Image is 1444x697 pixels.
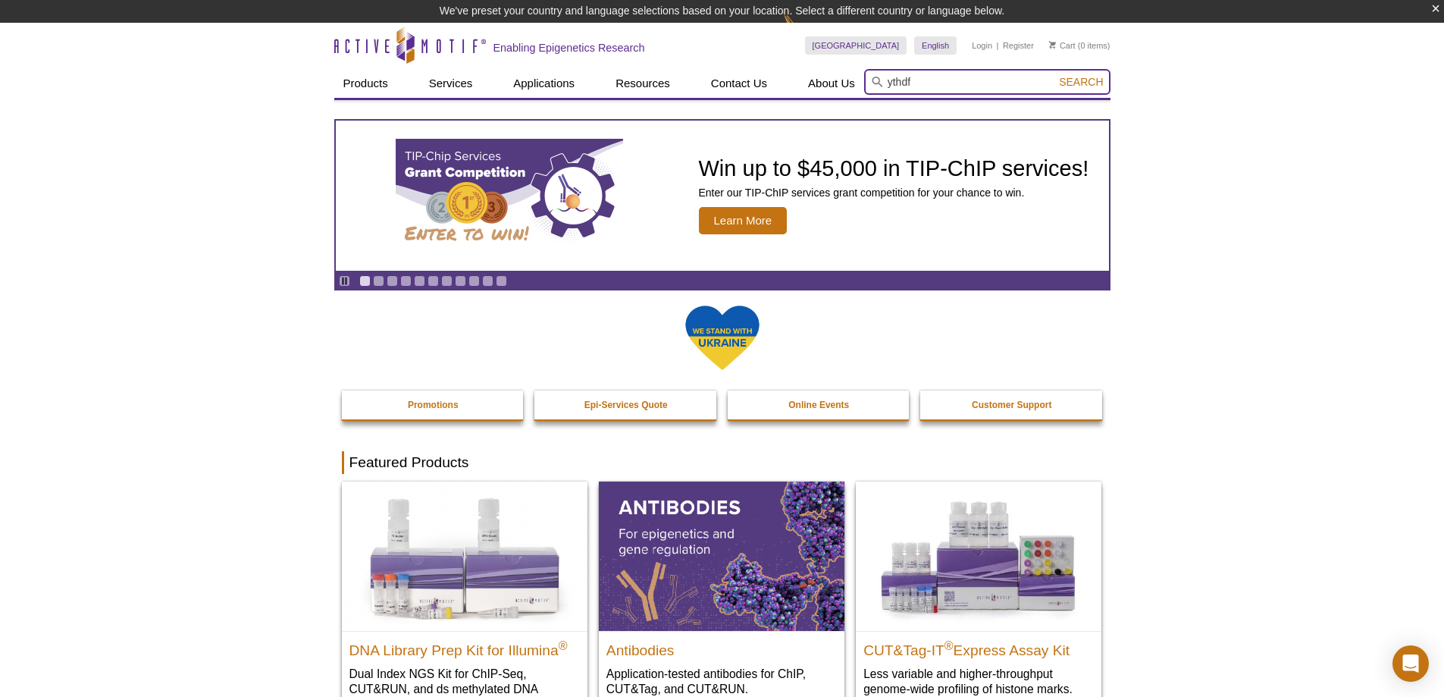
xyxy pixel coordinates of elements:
[788,400,849,410] strong: Online Events
[699,186,1089,199] p: Enter our TIP-ChIP services grant competition for your chance to win.
[864,69,1110,95] input: Keyword, Cat. No.
[863,666,1094,697] p: Less variable and higher-throughput genome-wide profiling of histone marks​.
[606,636,837,658] h2: Antibodies
[559,639,568,651] sup: ®
[944,639,954,651] sup: ®
[396,139,623,253] img: TIP-ChIP Services Grant Competition
[699,207,788,234] span: Learn More
[584,400,668,410] strong: Epi-Services Quote
[856,482,1101,630] img: CUT&Tag-IT® Express Assay Kit
[493,41,645,55] h2: Enabling Epigenetics Research
[468,275,480,287] a: Go to slide 9
[455,275,466,287] a: Go to slide 8
[414,275,425,287] a: Go to slide 5
[428,275,439,287] a: Go to slide 6
[783,11,823,47] img: Change Here
[805,36,907,55] a: [GEOGRAPHIC_DATA]
[863,636,1094,658] h2: CUT&Tag-IT Express Assay Kit
[699,157,1089,180] h2: Win up to $45,000 in TIP-ChIP services!
[1003,40,1034,51] a: Register
[342,482,587,630] img: DNA Library Prep Kit for Illumina
[482,275,493,287] a: Go to slide 10
[1049,41,1056,49] img: Your Cart
[342,451,1103,474] h2: Featured Products
[441,275,453,287] a: Go to slide 7
[972,400,1051,410] strong: Customer Support
[336,121,1109,271] article: TIP-ChIP Services Grant Competition
[339,275,350,287] a: Toggle autoplay
[387,275,398,287] a: Go to slide 3
[972,40,992,51] a: Login
[799,69,864,98] a: About Us
[914,36,957,55] a: English
[997,36,999,55] li: |
[599,482,844,630] img: All Antibodies
[920,391,1104,419] a: Customer Support
[496,275,507,287] a: Go to slide 11
[334,69,397,98] a: Products
[342,391,525,419] a: Promotions
[1059,76,1103,88] span: Search
[1049,40,1076,51] a: Cart
[400,275,412,287] a: Go to slide 4
[504,69,584,98] a: Applications
[684,304,760,372] img: We Stand With Ukraine
[420,69,482,98] a: Services
[1049,36,1110,55] li: (0 items)
[702,69,776,98] a: Contact Us
[408,400,459,410] strong: Promotions
[349,636,580,658] h2: DNA Library Prep Kit for Illumina
[606,69,679,98] a: Resources
[1054,75,1107,89] button: Search
[606,666,837,697] p: Application-tested antibodies for ChIP, CUT&Tag, and CUT&RUN.
[336,121,1109,271] a: TIP-ChIP Services Grant Competition Win up to $45,000 in TIP-ChIP services! Enter our TIP-ChIP se...
[728,391,911,419] a: Online Events
[359,275,371,287] a: Go to slide 1
[1392,645,1429,682] div: Open Intercom Messenger
[373,275,384,287] a: Go to slide 2
[534,391,718,419] a: Epi-Services Quote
